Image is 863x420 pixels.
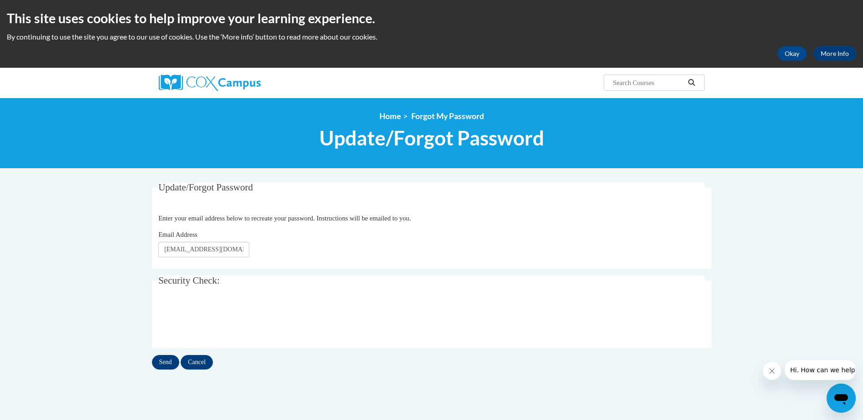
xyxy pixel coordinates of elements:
[785,360,856,380] iframe: Message from company
[813,46,856,61] a: More Info
[158,182,253,193] span: Update/Forgot Password
[763,362,781,380] iframe: Close message
[827,384,856,413] iframe: Button to launch messaging window
[158,301,297,337] iframe: reCAPTCHA
[159,75,261,91] img: Cox Campus
[685,77,698,88] button: Search
[319,126,544,150] span: Update/Forgot Password
[158,242,249,257] input: Email
[152,355,179,370] input: Send
[777,46,807,61] button: Okay
[379,111,401,121] a: Home
[411,111,484,121] span: Forgot My Password
[158,231,197,238] span: Email Address
[7,32,856,42] p: By continuing to use the site you agree to our use of cookies. Use the ‘More info’ button to read...
[612,77,685,88] input: Search Courses
[181,355,213,370] input: Cancel
[159,75,332,91] a: Cox Campus
[158,215,411,222] span: Enter your email address below to recreate your password. Instructions will be emailed to you.
[7,9,856,27] h2: This site uses cookies to help improve your learning experience.
[158,275,220,286] span: Security Check:
[5,6,74,14] span: Hi. How can we help?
